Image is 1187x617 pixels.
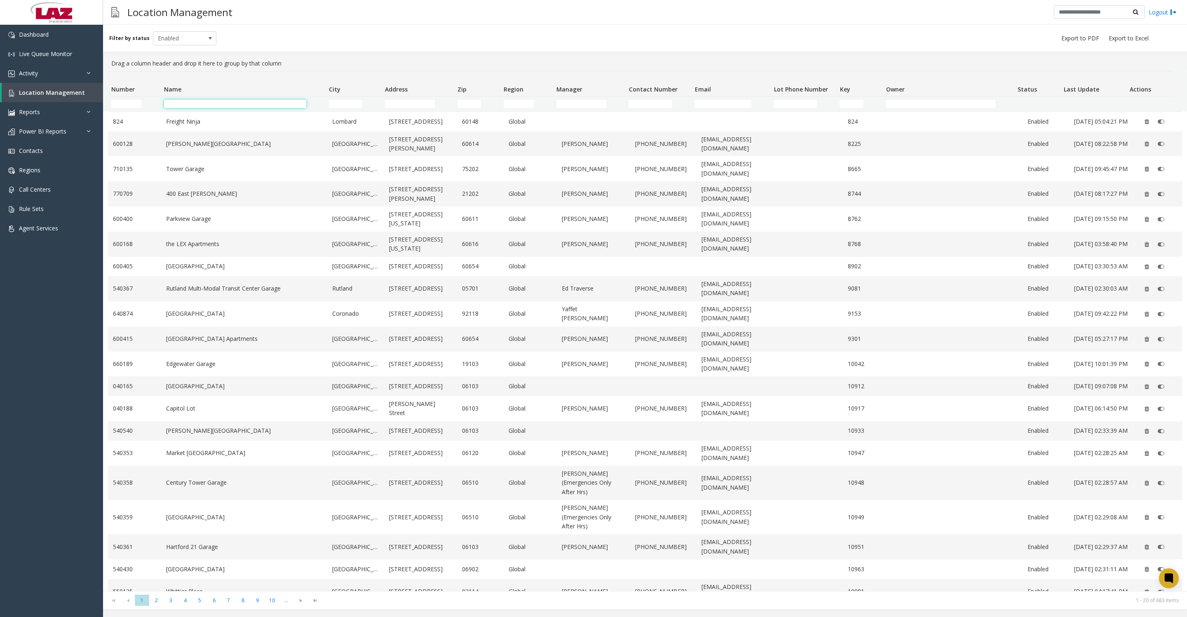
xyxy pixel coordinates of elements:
[848,542,884,551] a: 10951
[1027,513,1064,522] a: Enabled
[1074,478,1131,487] a: [DATE] 02:28:57 AM
[1170,8,1177,16] img: logout
[1027,359,1064,368] a: Enabled
[635,334,692,343] a: [PHONE_NUMBER]
[1105,33,1152,44] button: Export to Excel
[166,359,322,368] a: Edgewater Garage
[848,359,884,368] a: 10042
[113,262,156,271] a: 600405
[509,262,552,271] a: Global
[1027,565,1064,574] a: Enabled
[113,117,156,126] a: 824
[1149,8,1177,16] a: Logout
[562,164,625,174] a: [PERSON_NAME]
[509,239,552,249] a: Global
[1074,334,1131,343] a: [DATE] 05:27:17 PM
[848,478,884,487] a: 10948
[1027,478,1064,487] a: Enabled
[1074,284,1131,293] a: [DATE] 02:30:03 AM
[166,426,322,435] a: [PERSON_NAME][GEOGRAPHIC_DATA]
[332,214,379,223] a: [GEOGRAPHIC_DATA]
[332,565,379,574] a: [GEOGRAPHIC_DATA]
[701,537,772,556] a: [EMAIL_ADDRESS][DOMAIN_NAME]
[509,284,552,293] a: Global
[113,513,156,522] a: 540359
[848,426,884,435] a: 10933
[1027,189,1064,198] a: Enabled
[113,404,156,413] a: 040188
[457,100,481,108] input: Zip Filter
[8,148,15,155] img: 'icon'
[166,284,322,293] a: Rutland Multi-Modal Transit Center Garage
[1074,140,1128,148] span: [DATE] 08:22:58 PM
[629,100,672,108] input: Contact Number Filter
[509,334,552,343] a: Global
[166,214,322,223] a: Parkview Garage
[562,214,625,223] a: [PERSON_NAME]
[113,334,156,343] a: 600415
[113,309,156,318] a: 640874
[1074,139,1131,148] a: [DATE] 08:22:58 PM
[694,100,751,108] input: Email Filter
[389,426,452,435] a: [STREET_ADDRESS]
[1027,284,1064,293] a: Enabled
[1074,117,1131,126] a: [DATE] 05:04:21 PM
[848,587,884,596] a: 10981
[1074,448,1131,457] a: [DATE] 02:28:25 AM
[109,35,150,42] label: Filter by status
[113,214,156,223] a: 600400
[166,309,322,318] a: [GEOGRAPHIC_DATA]
[1027,309,1064,318] a: Enabled
[848,513,884,522] a: 10949
[635,164,692,174] a: [PHONE_NUMBER]
[635,542,692,551] a: [PHONE_NUMBER]
[332,334,379,343] a: [GEOGRAPHIC_DATA]
[1027,262,1064,271] a: Enabled
[562,542,625,551] a: [PERSON_NAME]
[166,565,322,574] a: [GEOGRAPHIC_DATA]
[164,595,178,606] span: Page 3
[1074,284,1128,292] span: [DATE] 02:30:03 AM
[462,189,499,198] a: 21202
[1074,382,1128,390] span: [DATE] 09:07:08 PM
[8,206,15,213] img: 'icon'
[113,382,156,391] a: 040165
[389,117,452,126] a: [STREET_ADDRESS]
[166,334,322,343] a: [GEOGRAPHIC_DATA] Apartments
[1074,310,1128,317] span: [DATE] 09:42:22 PM
[701,210,772,228] a: [EMAIL_ADDRESS][DOMAIN_NAME]
[19,30,49,38] span: Dashboard
[462,478,499,487] a: 06510
[1074,214,1131,223] a: [DATE] 09:15:50 PM
[1074,262,1131,271] a: [DATE] 03:30:53 AM
[635,214,692,223] a: [PHONE_NUMBER]
[1074,513,1128,521] span: [DATE] 02:29:08 AM
[166,478,322,487] a: Century Tower Garage
[1027,382,1064,391] a: Enabled
[462,239,499,249] a: 60616
[8,187,15,193] img: 'icon'
[113,284,156,293] a: 540367
[19,166,40,174] span: Regions
[462,404,499,413] a: 06103
[166,239,322,249] a: the LEX Apartments
[848,262,884,271] a: 8902
[8,225,15,232] img: 'icon'
[1074,117,1128,125] span: [DATE] 05:04:21 PM
[462,542,499,551] a: 06103
[1058,33,1103,44] button: Export to PDF
[164,100,306,108] input: Name Filter
[701,355,772,373] a: [EMAIL_ADDRESS][DOMAIN_NAME]
[332,587,379,596] a: [GEOGRAPHIC_DATA]
[19,185,51,193] span: Call Centers
[701,330,772,348] a: [EMAIL_ADDRESS][DOMAIN_NAME]
[1074,543,1128,551] span: [DATE] 02:29:37 AM
[113,448,156,457] a: 540353
[848,565,884,574] a: 10963
[562,359,625,368] a: [PERSON_NAME]
[504,100,534,108] input: Region Filter
[1027,426,1064,435] a: Enabled
[192,595,207,606] span: Page 5
[562,404,625,413] a: [PERSON_NAME]
[389,478,452,487] a: [STREET_ADDRESS]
